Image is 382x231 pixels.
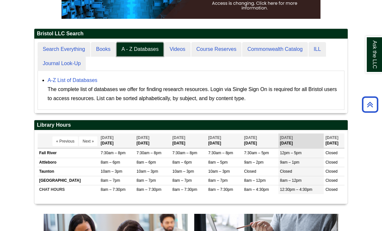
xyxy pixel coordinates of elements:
[207,133,242,148] th: [DATE]
[325,169,337,174] span: Closed
[171,133,207,148] th: [DATE]
[280,151,302,155] span: 12pm – 5pm
[101,169,122,174] span: 10am – 3pm
[99,133,135,148] th: [DATE]
[325,160,337,165] span: Closed
[208,160,228,165] span: 8am – 5pm
[135,133,171,148] th: [DATE]
[244,160,264,165] span: 9am – 2pm
[173,135,185,140] span: [DATE]
[38,56,86,71] a: Journal Look-Up
[137,178,156,183] span: 8am – 7pm
[208,135,221,140] span: [DATE]
[280,169,292,174] span: Closed
[325,135,338,140] span: [DATE]
[324,133,344,148] th: [DATE]
[191,42,242,57] a: Course Reserves
[208,178,228,183] span: 8am – 7pm
[48,85,341,103] div: The complete list of databases we offer for finding research resources. Login via Single Sign On ...
[91,42,116,57] a: Books
[52,136,78,146] button: « Previous
[173,160,192,165] span: 8am – 6pm
[244,169,256,174] span: Closed
[34,29,348,39] h2: Bristol LLC Search
[137,151,162,155] span: 7:30am – 8pm
[38,158,99,167] td: Attleboro
[309,42,326,57] a: ILL
[137,169,158,174] span: 10am – 3pm
[48,77,97,83] a: A-Z List of Databases
[280,178,302,183] span: 8am – 12pm
[79,136,97,146] button: Next »
[325,187,337,192] span: Closed
[208,169,230,174] span: 10am – 3pm
[173,178,192,183] span: 8am – 7pm
[101,178,120,183] span: 8am – 7pm
[242,133,278,148] th: [DATE]
[137,160,156,165] span: 8am – 6pm
[280,160,299,165] span: 9am – 1pm
[173,169,194,174] span: 10am – 3pm
[137,135,150,140] span: [DATE]
[173,187,197,192] span: 8am – 7:30pm
[38,176,99,185] td: [GEOGRAPHIC_DATA]
[101,187,126,192] span: 8am – 7:30pm
[208,151,233,155] span: 7:30am – 8pm
[34,120,348,130] h2: Library Hours
[164,42,191,57] a: Videos
[242,42,308,57] a: Commonwealth Catalog
[208,187,233,192] span: 8am – 7:30pm
[38,149,99,158] td: Fall River
[101,135,114,140] span: [DATE]
[325,151,337,155] span: Closed
[280,187,312,192] span: 12:30pm – 4:30pm
[244,135,257,140] span: [DATE]
[116,42,164,57] a: A - Z Databases
[244,187,269,192] span: 8am – 4:30pm
[360,100,380,109] a: Back to Top
[101,160,120,165] span: 8am – 6pm
[38,42,90,57] a: Search Everything
[137,187,162,192] span: 8am – 7:30pm
[38,185,99,194] td: CHAT HOURS
[278,133,324,148] th: [DATE]
[325,178,337,183] span: Closed
[173,151,197,155] span: 7:30am – 8pm
[244,178,266,183] span: 8am – 12pm
[244,151,269,155] span: 7:30am – 5pm
[280,135,293,140] span: [DATE]
[38,167,99,176] td: Taunton
[101,151,126,155] span: 7:30am – 8pm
